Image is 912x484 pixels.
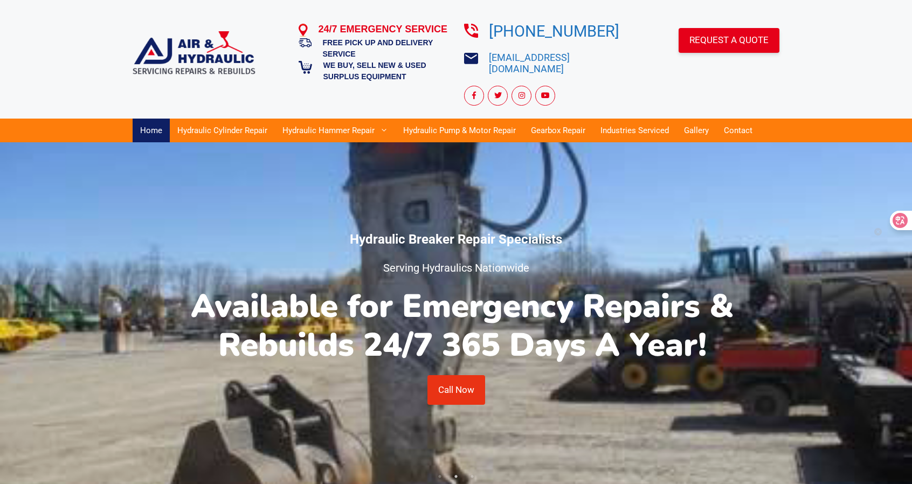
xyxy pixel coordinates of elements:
h5: WE BUY, SELL NEW & USED SURPLUS EQUIPMENT [323,60,448,82]
strong: Hydraulic Breaker Repair Specialists [350,232,562,247]
h5: FREE PICK UP AND DELIVERY SERVICE [323,37,448,60]
a: [PHONE_NUMBER] [489,22,619,40]
h2: Available for Emergency Repairs & Rebuilds 24/7 365 Days A Year! [133,287,779,364]
a: Home [133,119,170,142]
a: Hydraulic Cylinder Repair [170,119,275,142]
button: 2 of 3 [451,471,461,482]
a: Call Now [427,375,485,405]
h5: Serving Hydraulics Nationwide [133,260,779,276]
a: Gallery [676,119,716,142]
a: Gearbox Repair [523,119,593,142]
a: Hydraulic Hammer Repair [275,119,396,142]
h4: 24/7 EMERGENCY SERVICE [319,22,448,37]
a: Contact [716,119,760,142]
button: 3 of 3 [467,471,478,482]
a: REQUEST A QUOTE [679,28,779,53]
a: Hydraulic Pump & Motor Repair [396,119,523,142]
button: 1 of 3 [434,471,445,482]
a: [EMAIL_ADDRESS][DOMAIN_NAME] [489,52,570,75]
a: Industries Serviced [593,119,676,142]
